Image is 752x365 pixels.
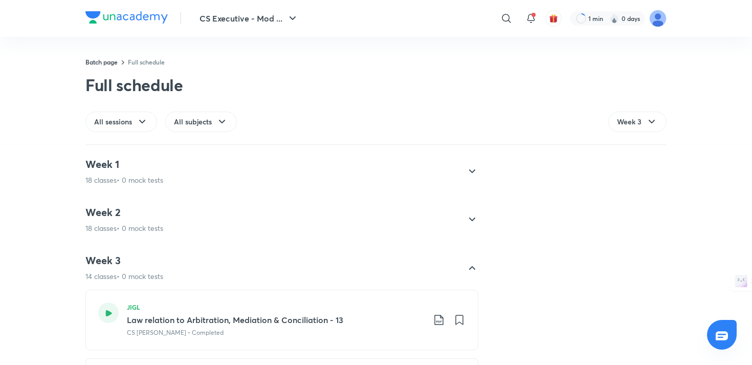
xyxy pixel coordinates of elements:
[85,271,163,282] p: 14 classes • 0 mock tests
[85,11,168,24] img: Company Logo
[127,314,425,326] h3: Law relation to Arbitration, Mediation & Conciliation - 13
[94,117,132,127] span: All sessions
[85,11,168,26] a: Company Logo
[609,13,620,24] img: streak
[128,58,165,66] a: Full schedule
[77,206,478,233] div: Week 218 classes• 0 mock tests
[85,75,183,95] div: Full schedule
[85,175,163,185] p: 18 classes • 0 mock tests
[85,158,163,171] h4: Week 1
[77,254,478,282] div: Week 314 classes• 0 mock tests
[649,10,667,27] img: sumit kumar
[127,303,140,312] h5: JIGL
[85,206,163,219] h4: Week 2
[85,290,478,350] a: JIGLLaw relation to Arbitration, Mediation & Conciliation - 13CS [PERSON_NAME] • Completed
[617,117,642,127] span: Week 3
[85,254,163,267] h4: Week 3
[545,10,562,27] button: avatar
[77,158,478,185] div: Week 118 classes• 0 mock tests
[85,58,118,66] a: Batch page
[549,14,558,23] img: avatar
[85,223,163,233] p: 18 classes • 0 mock tests
[127,328,224,337] p: CS [PERSON_NAME] • Completed
[174,117,212,127] span: All subjects
[193,8,305,29] button: CS Executive - Mod ...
